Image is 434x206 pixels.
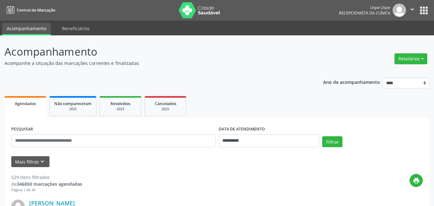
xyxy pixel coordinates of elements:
[322,136,342,147] button: Filtrar
[409,6,416,13] i: 
[111,101,130,106] span: Resolvidos
[39,158,46,165] i: keyboard_arrow_down
[393,4,406,17] img: img
[54,101,92,106] span: Não compareceram
[4,60,302,67] p: Acompanhe a situação das marcações correntes e finalizadas
[339,5,390,10] div: Uspe Uspe
[11,124,33,134] label: PESQUISAR
[4,44,302,60] p: Acompanhamento
[323,78,380,86] p: Ano de acompanhamento
[406,4,418,17] button: 
[54,107,92,112] div: 2025
[11,181,82,187] div: de
[394,53,427,64] button: Relatórios
[104,107,137,112] div: 2025
[11,187,82,193] div: Página 1 de 36
[410,174,423,187] button: print
[155,101,176,106] span: Cancelados
[58,23,94,34] a: Beneficiários
[219,124,265,134] label: DATA DE ATENDIMENTO
[17,181,82,187] strong: 346850 marcações agendadas
[149,107,182,112] div: 2025
[11,156,49,167] button: Mais filtroskeyboard_arrow_down
[15,101,36,106] span: Agendados
[413,177,420,184] i: print
[17,7,55,13] span: Central de Marcação
[11,174,82,181] div: 529 itens filtrados
[339,10,390,16] span: Recepcionista da clínica
[4,5,55,15] a: Central de Marcação
[418,5,430,16] button: apps
[2,23,51,35] a: Acompanhamento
